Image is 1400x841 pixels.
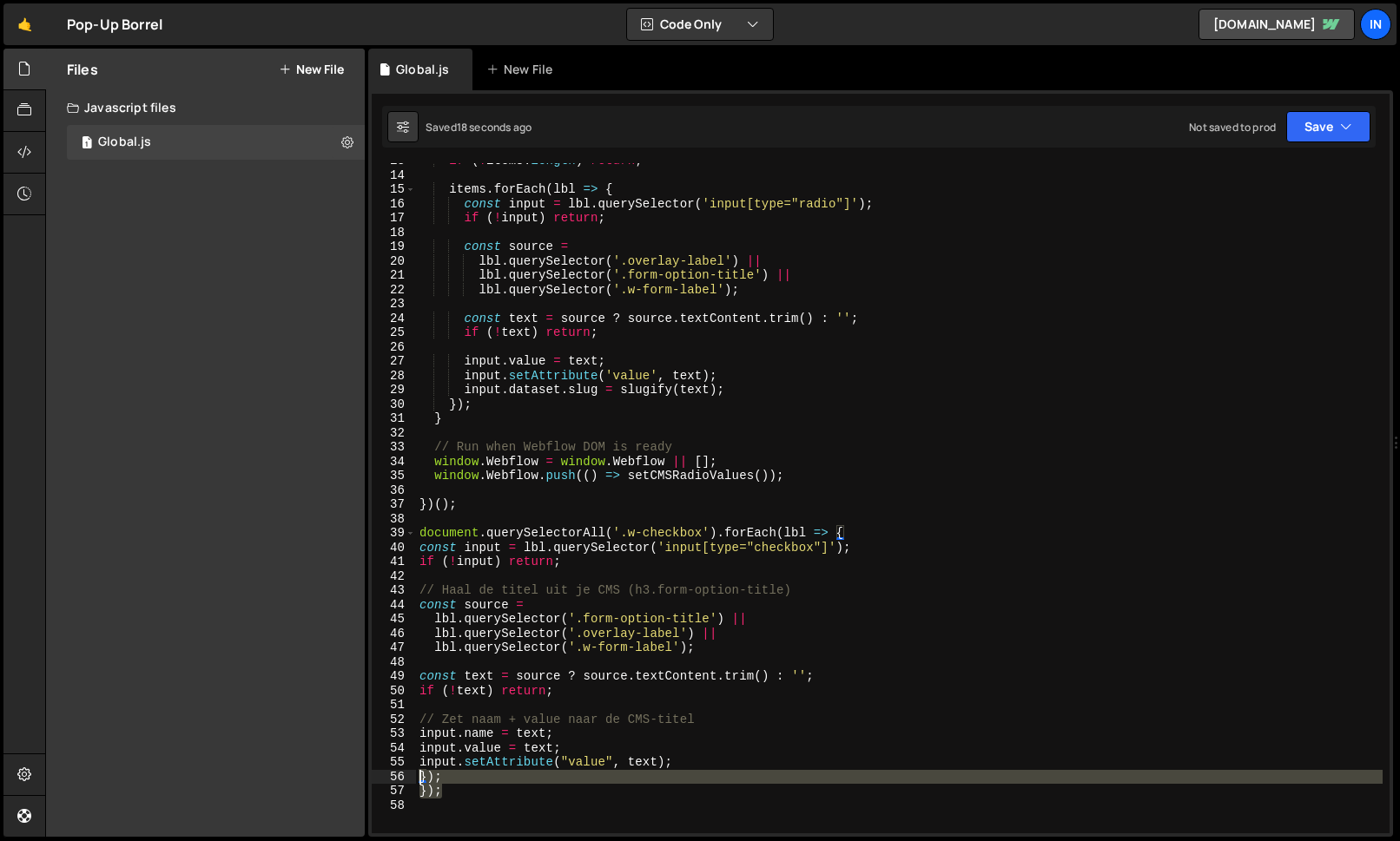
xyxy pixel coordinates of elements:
[372,655,416,670] div: 48
[372,283,416,298] div: 22
[396,61,449,78] div: Global.js
[372,211,416,226] div: 17
[67,125,365,160] div: 17137/47331.js
[46,90,365,125] div: Javascript files
[372,784,416,798] div: 57
[372,770,416,785] div: 56
[372,340,416,355] div: 26
[486,61,559,78] div: New File
[372,798,416,813] div: 58
[372,268,416,283] div: 21
[372,669,416,684] div: 49
[426,120,532,135] div: Saved
[372,254,416,269] div: 20
[372,182,416,197] div: 15
[372,569,416,584] div: 42
[627,9,773,40] button: Code Only
[372,398,416,412] div: 30
[372,512,416,527] div: 38
[372,741,416,756] div: 54
[1199,9,1355,40] a: [DOMAIN_NAME]
[372,168,416,183] div: 14
[457,120,532,135] div: 18 seconds ago
[67,60,98,79] h2: Files
[372,240,416,254] div: 19
[372,497,416,512] div: 37
[372,455,416,470] div: 34
[372,469,416,483] div: 35
[372,369,416,384] div: 28
[372,197,416,212] div: 16
[372,411,416,426] div: 31
[372,598,416,613] div: 44
[372,226,416,240] div: 18
[372,755,416,770] div: 55
[372,555,416,569] div: 41
[372,297,416,312] div: 23
[1286,111,1370,142] button: Save
[372,426,416,441] div: 32
[372,684,416,699] div: 50
[1189,120,1276,135] div: Not saved to prod
[82,137,92,151] span: 1
[372,583,416,598] div: 43
[372,541,416,555] div: 40
[279,62,344,76] button: New File
[372,612,416,627] div: 45
[67,14,162,35] div: Pop-Up Borrel
[372,354,416,369] div: 27
[372,726,416,741] div: 53
[1360,9,1391,40] a: In
[372,483,416,498] div: 36
[372,698,416,713] div: 51
[372,312,416,326] div: 24
[372,325,416,340] div: 25
[372,526,416,541] div: 39
[372,641,416,655] div: 47
[3,3,46,45] a: 🤙
[98,135,151,150] div: Global.js
[372,383,416,398] div: 29
[372,440,416,455] div: 33
[372,627,416,641] div: 46
[372,713,416,727] div: 52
